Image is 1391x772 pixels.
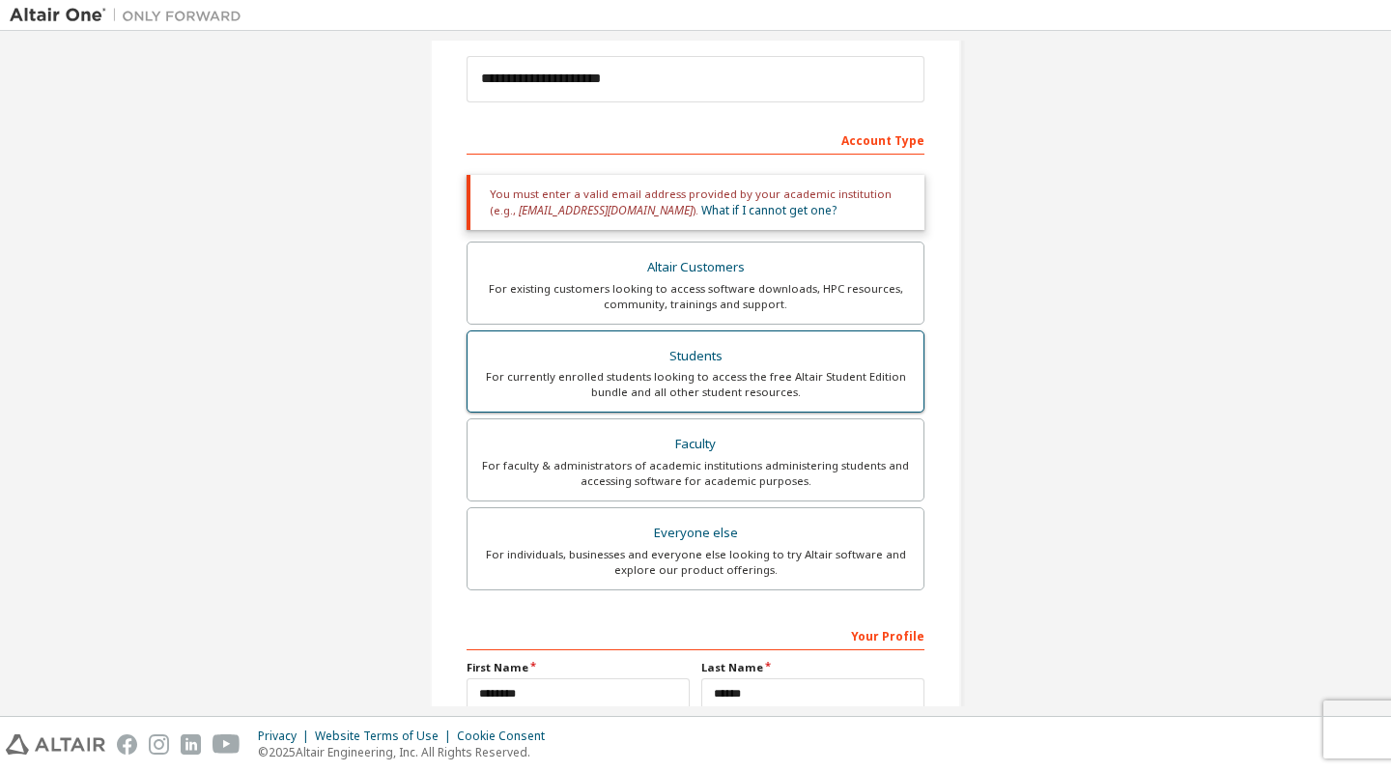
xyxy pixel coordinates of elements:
[467,619,924,650] div: Your Profile
[258,729,315,744] div: Privacy
[479,520,912,547] div: Everyone else
[479,343,912,370] div: Students
[479,369,912,400] div: For currently enrolled students looking to access the free Altair Student Edition bundle and all ...
[213,734,241,755] img: youtube.svg
[479,431,912,458] div: Faculty
[479,254,912,281] div: Altair Customers
[701,202,837,218] a: What if I cannot get one?
[10,6,251,25] img: Altair One
[467,124,924,155] div: Account Type
[479,458,912,489] div: For faculty & administrators of academic institutions administering students and accessing softwa...
[467,660,690,675] label: First Name
[457,729,556,744] div: Cookie Consent
[315,729,457,744] div: Website Terms of Use
[701,660,924,675] label: Last Name
[258,744,556,760] p: © 2025 Altair Engineering, Inc. All Rights Reserved.
[117,734,137,755] img: facebook.svg
[6,734,105,755] img: altair_logo.svg
[479,281,912,312] div: For existing customers looking to access software downloads, HPC resources, community, trainings ...
[519,202,693,218] span: [EMAIL_ADDRESS][DOMAIN_NAME]
[479,547,912,578] div: For individuals, businesses and everyone else looking to try Altair software and explore our prod...
[149,734,169,755] img: instagram.svg
[181,734,201,755] img: linkedin.svg
[467,175,924,230] div: You must enter a valid email address provided by your academic institution (e.g., ).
